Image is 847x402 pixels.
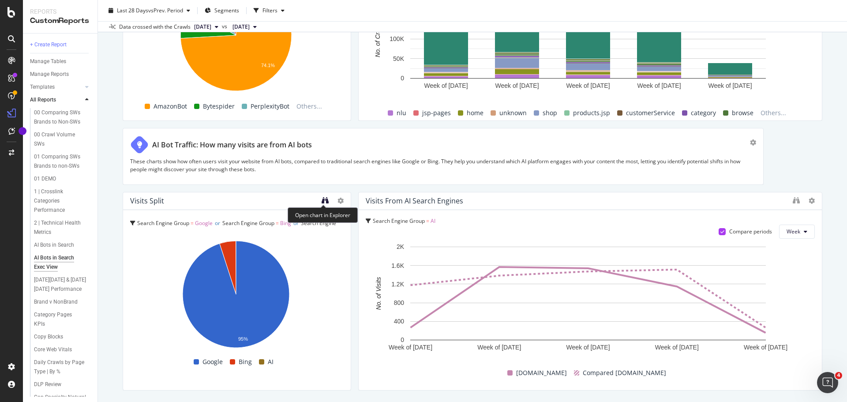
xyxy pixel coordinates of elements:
text: 0 [401,336,404,343]
text: Week of [DATE] [655,344,699,351]
a: DLP Review [34,380,91,389]
span: Bytespider [203,101,235,112]
text: Week of [DATE] [708,82,752,89]
a: 00 Crawl Volume SWs [34,130,91,149]
text: Week of [DATE] [637,82,681,89]
div: Brand v NonBrand [34,297,78,307]
span: Week [787,228,800,235]
span: Compared [DOMAIN_NAME] [583,368,666,378]
div: 01 Comparing SWs Brands to non-SWs [34,152,86,171]
a: [DATE][DATE] & [DATE][DATE] Performance [34,275,91,294]
div: Visits Split [130,196,164,205]
span: or [215,219,220,227]
a: + Create Report [30,40,91,49]
text: No. of Crawls (Logs) [374,1,381,57]
div: AI Bots in Search [34,240,74,250]
button: Filters [250,4,288,18]
text: 74.1% [261,63,275,68]
div: Manage Tables [30,57,66,66]
a: Core Web Vitals [34,345,91,354]
span: PerplexityBot [251,101,289,112]
span: = [147,232,150,239]
span: Segments [214,7,239,14]
span: Google [195,219,213,227]
iframe: Intercom live chat [817,372,838,393]
span: category [691,108,716,118]
span: = [191,219,194,227]
div: Data crossed with the Crawls [119,23,191,31]
span: Search Engine Group [222,219,274,227]
span: unknown [499,108,527,118]
span: = [276,219,279,227]
svg: A chart. [130,236,341,355]
div: Visits SplitSearch Engine Group = GoogleorSearch Engine Group = BingorSearch Engine Group = AIA c... [123,192,351,391]
span: products.jsp [573,108,610,118]
a: Brand v NonBrand [34,297,91,307]
a: All Reports [30,95,82,105]
div: 00 Comparing SWs Brands to Non-SWs [34,108,86,127]
div: Core Web Vitals [34,345,72,354]
div: 1 | Crosslink Categories Performance [34,187,86,215]
a: 01 DEMO [34,174,91,184]
span: Bing [239,357,252,367]
text: 800 [394,299,405,306]
a: AI Bots in Search [34,240,91,250]
a: 01 Comparing SWs Brands to non-SWs [34,152,91,171]
a: Templates [30,83,82,92]
svg: A chart. [366,242,810,359]
div: Copy Blocks [34,332,63,342]
span: [DOMAIN_NAME] [516,368,567,378]
span: AI [151,232,156,239]
text: Week of [DATE] [424,82,468,89]
div: Daily Crawls by Page Type | By % [34,358,86,376]
button: [DATE] [191,22,222,32]
div: Category Pages KPIs [34,310,83,329]
text: Week of [DATE] [566,82,610,89]
text: 95% [238,336,248,342]
span: home [467,108,483,118]
text: No. of Visits [375,277,382,310]
span: Others... [757,108,790,118]
div: DLP Review [34,380,61,389]
span: or [293,219,299,227]
div: AI Bots in Search Exec View [34,253,85,272]
div: binoculars [322,197,329,204]
a: Daily Crawls by Page Type | By % [34,358,91,376]
text: 0 [401,75,404,82]
text: Week of [DATE] [744,344,787,351]
span: AI [268,357,274,367]
button: [DATE] [229,22,260,32]
div: Open chart in Explorer [288,207,358,223]
a: 1 | Crosslink Categories Performance [34,187,91,215]
text: Week of [DATE] [477,344,521,351]
span: = [426,217,429,225]
div: 2 | Technical Health Metrics [34,218,85,237]
div: CustomReports [30,16,90,26]
div: 01 DEMO [34,174,56,184]
div: All Reports [30,95,56,105]
div: Visits from AI Search EnginesSearch Engine Group = AICompare periodsWeekA chart.[DOMAIN_NAME]Comp... [358,192,822,391]
div: gear [750,139,756,146]
a: Manage Tables [30,57,91,66]
span: vs Prev. Period [148,7,183,14]
div: Black Friday & Cyber Monday Performance [34,275,86,294]
a: Manage Reports [30,70,91,79]
div: binoculars [793,197,800,204]
span: shop [543,108,557,118]
text: 1.2K [391,281,404,288]
a: 00 Comparing SWs Brands to Non-SWs [34,108,91,127]
div: Templates [30,83,55,92]
div: + Create Report [30,40,67,49]
div: Visits from AI Search Engines [366,196,463,205]
a: Copy Blocks [34,332,91,342]
span: Search Engine Group [373,217,425,225]
div: 00 Crawl Volume SWs [34,130,83,149]
div: AI Bot Traffic: How many visits are from AI bots [152,140,312,150]
text: 100K [390,35,404,42]
span: 2025 Jul. 16th [232,23,250,31]
span: browse [732,108,753,118]
span: Search Engine Group [137,219,189,227]
div: AI Bot Traffic: How many visits are from AI botsThese charts show how often users visit your webs... [123,128,764,184]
